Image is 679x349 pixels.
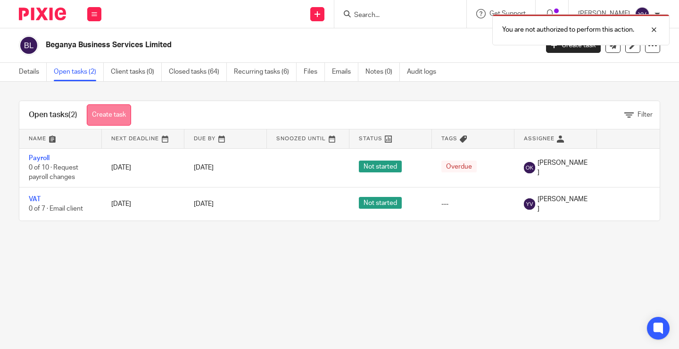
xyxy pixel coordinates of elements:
[359,197,402,209] span: Not started
[304,63,325,81] a: Files
[365,63,400,81] a: Notes (0)
[359,136,382,141] span: Status
[102,148,184,187] td: [DATE]
[359,161,402,172] span: Not started
[441,161,477,172] span: Overdue
[111,63,162,81] a: Client tasks (0)
[638,111,653,118] span: Filter
[502,25,634,34] p: You are not authorized to perform this action.
[441,136,457,141] span: Tags
[19,8,66,20] img: Pixie
[407,63,443,81] a: Audit logs
[332,63,358,81] a: Emails
[29,164,78,181] span: 0 of 10 · Request payroll changes
[546,38,601,53] a: Create task
[538,158,588,178] span: [PERSON_NAME]
[19,63,47,81] a: Details
[29,155,50,162] a: Payroll
[87,104,131,126] a: Create task
[68,111,77,119] span: (2)
[19,35,39,55] img: svg%3E
[194,201,214,207] span: [DATE]
[524,162,535,173] img: svg%3E
[169,63,227,81] a: Closed tasks (64)
[524,198,535,210] img: svg%3E
[29,205,83,212] span: 0 of 7 · Email client
[194,164,214,171] span: [DATE]
[102,187,184,221] td: [DATE]
[29,196,41,203] a: VAT
[234,63,297,81] a: Recurring tasks (6)
[538,195,588,214] span: [PERSON_NAME]
[54,63,104,81] a: Open tasks (2)
[46,40,435,50] h2: Beganya Business Services Limited
[29,110,77,120] h1: Open tasks
[276,136,326,141] span: Snoozed Until
[635,7,650,22] img: svg%3E
[441,199,505,209] div: ---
